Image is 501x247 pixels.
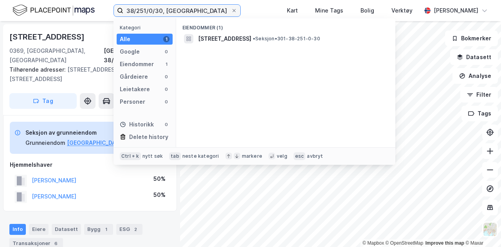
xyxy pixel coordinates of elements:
div: avbryt [307,153,323,159]
a: Improve this map [425,240,464,246]
div: [STREET_ADDRESS] [9,31,86,43]
div: ESG [116,224,142,235]
div: 0 [163,99,169,105]
img: logo.f888ab2527a4732fd821a326f86c7f29.svg [13,4,95,17]
div: Bolig [360,6,374,15]
div: [GEOGRAPHIC_DATA], 38/251/0/30 [104,46,171,65]
div: 1 [102,225,110,233]
div: 0369, [GEOGRAPHIC_DATA], [GEOGRAPHIC_DATA] [9,46,104,65]
div: [PERSON_NAME] [434,6,478,15]
div: Seksjon av grunneiendom [25,128,147,137]
div: tab [169,152,181,160]
button: Tag [9,93,77,109]
div: Verktøy [391,6,413,15]
button: Bokmerker [445,31,498,46]
div: 0 [163,74,169,80]
div: Historikk [120,120,154,129]
div: Info [9,224,26,235]
div: Kart [287,6,298,15]
div: [STREET_ADDRESS], [STREET_ADDRESS] [9,65,164,84]
span: • [253,36,255,41]
div: 1 [163,61,169,67]
div: Personer [120,97,145,106]
div: 0 [163,86,169,92]
div: 50% [153,190,166,200]
div: Eiendommer (1) [176,18,395,32]
div: 0 [163,121,169,128]
button: Datasett [450,49,498,65]
div: 50% [153,174,166,184]
div: Alle [120,34,130,44]
span: Tilhørende adresser: [9,66,67,73]
a: OpenStreetMap [386,240,424,246]
div: markere [242,153,262,159]
button: Tags [461,106,498,121]
div: Delete history [129,132,168,142]
span: [STREET_ADDRESS] [198,34,251,43]
div: velg [277,153,287,159]
div: Bygg [84,224,113,235]
div: Datasett [52,224,81,235]
input: Søk på adresse, matrikkel, gårdeiere, leietakere eller personer [123,5,231,16]
div: Kategori [120,25,173,31]
div: Gårdeiere [120,72,148,81]
span: Seksjon • 301-38-251-0-30 [253,36,320,42]
a: Mapbox [362,240,384,246]
div: Hjemmelshaver [10,160,170,169]
button: Filter [460,87,498,103]
button: [GEOGRAPHIC_DATA], 38/251 [67,138,147,148]
div: 0 [163,49,169,55]
div: nytt søk [142,153,163,159]
div: 2 [132,225,139,233]
div: Leietakere [120,85,150,94]
div: Kontrollprogram for chat [462,209,501,247]
div: Ctrl + k [120,152,141,160]
div: Eiere [29,224,49,235]
div: Mine Tags [315,6,343,15]
div: Grunneiendom [25,138,65,148]
div: 1 [163,36,169,42]
iframe: Chat Widget [462,209,501,247]
div: neste kategori [182,153,219,159]
div: esc [294,152,306,160]
div: Eiendommer [120,59,154,69]
button: Analyse [452,68,498,84]
div: Google [120,47,140,56]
